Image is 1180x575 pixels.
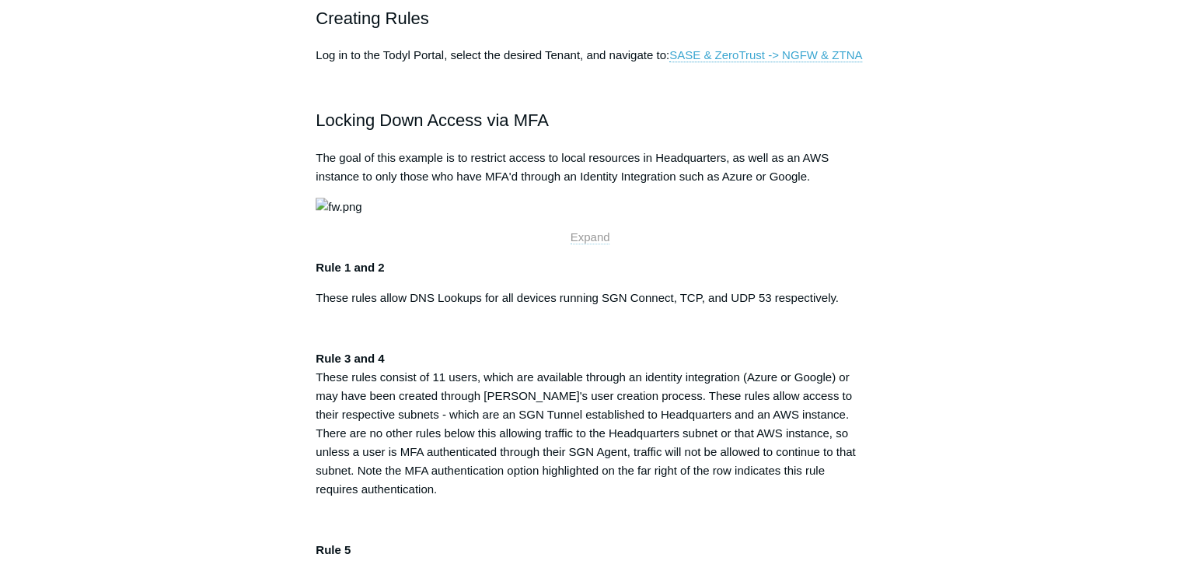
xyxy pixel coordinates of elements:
p: These rules consist of 11 users, which are available through an identity integration (Azure or Go... [316,349,864,499]
a: SASE & ZeroTrust -> NGFW & ZTNA [669,48,862,62]
h2: Creating Rules [316,5,864,32]
strong: Rule 1 and 2 [316,261,384,274]
span: Expand [571,230,610,244]
a: Expand [571,230,610,244]
img: fw.png [316,198,361,216]
strong: Rule 3 and 4 [316,352,384,365]
p: Log in to the Todyl Portal, select the desired Tenant, and navigate to: [316,46,864,65]
strong: Rule 5 [316,543,351,556]
p: The goal of this example is to restrict access to local resources in Headquarters, as well as an ... [316,149,864,186]
h2: Locking Down Access via MFA [316,107,864,134]
p: These rules allow DNS Lookups for all devices running SGN Connect, TCP, and UDP 53 respectively. [316,289,864,307]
